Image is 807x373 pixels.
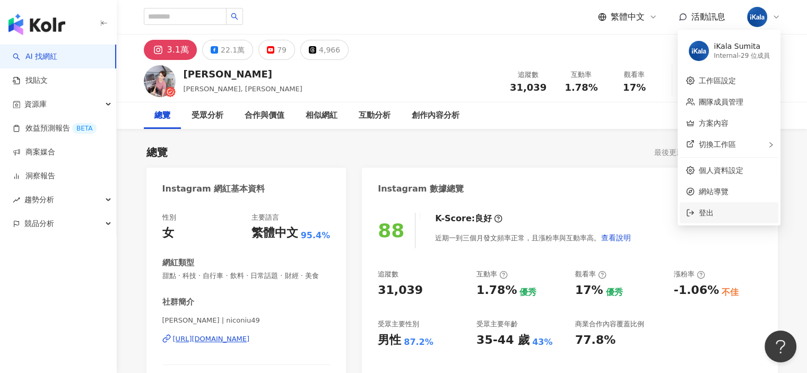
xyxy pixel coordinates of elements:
div: iKala Sumita [714,41,770,52]
div: 79 [277,42,287,57]
span: 登出 [699,209,714,217]
div: 近期一到三個月發文頻率正常，且漲粉率與互動率高。 [435,227,631,248]
iframe: Help Scout Beacon - Open [765,331,796,362]
div: 22.1萬 [221,42,245,57]
div: [URL][DOMAIN_NAME] [173,334,250,344]
div: 社群簡介 [162,297,194,308]
button: 22.1萬 [202,40,253,60]
span: 繁體中文 [611,11,645,23]
div: 商業合作內容覆蓋比例 [575,319,644,329]
img: cropped-ikala-app-icon-2.png [689,41,709,61]
span: search [231,13,238,20]
div: 43% [532,336,552,348]
div: 主要語言 [251,213,279,222]
div: 87.2% [404,336,433,348]
div: 合作與價值 [245,109,284,122]
div: 女 [162,225,174,241]
div: [PERSON_NAME] [184,67,302,81]
div: K-Score : [435,213,502,224]
div: 受眾主要性別 [378,319,419,329]
span: 17% [623,82,646,93]
a: 找貼文 [13,75,48,86]
span: rise [13,196,20,204]
a: 方案內容 [699,119,728,127]
span: [PERSON_NAME], [PERSON_NAME] [184,85,302,93]
div: 男性 [378,332,401,349]
div: 1.78% [476,282,517,299]
div: 4,966 [319,42,340,57]
div: 性別 [162,213,176,222]
span: [PERSON_NAME] | niconiu49 [162,316,331,325]
span: 1.78% [565,82,597,93]
button: 3.1萬 [144,40,197,60]
div: 總覽 [146,145,168,160]
div: 互動率 [476,270,508,279]
div: 相似網紅 [306,109,337,122]
div: 互動分析 [359,109,391,122]
span: 競品分析 [24,212,54,236]
div: 不佳 [722,287,739,298]
div: 最後更新日期：[DATE] [654,148,731,157]
a: 團隊成員管理 [699,98,743,106]
span: 網站導覽 [699,186,772,197]
div: 88 [378,220,404,241]
div: 31,039 [378,282,423,299]
div: 觀看率 [575,270,606,279]
div: 17% [575,282,603,299]
a: 效益預測報告BETA [13,123,97,134]
div: 互動率 [561,70,602,80]
div: 優秀 [519,287,536,298]
img: logo [8,14,65,35]
a: searchAI 找網紅 [13,51,57,62]
span: 切換工作區 [699,140,736,149]
div: Instagram 數據總覽 [378,183,464,195]
span: 趨勢分析 [24,188,54,212]
div: 網紅類型 [162,257,194,268]
span: 甜點 · 科技 · 自行車 · 飲料 · 日常話題 · 財經 · 美食 [162,271,331,281]
div: 觀看率 [614,70,655,80]
div: 漲粉率 [674,270,705,279]
button: 查看說明 [601,227,631,248]
div: 追蹤數 [378,270,398,279]
div: 受眾分析 [192,109,223,122]
button: 4,966 [300,40,349,60]
div: 優秀 [606,287,623,298]
a: 洞察報告 [13,171,55,181]
div: Internal - 29 位成員 [714,51,770,60]
div: 良好 [475,213,492,224]
span: 活動訊息 [691,12,725,22]
button: 79 [258,40,295,60]
img: cropped-ikala-app-icon-2.png [747,7,767,27]
span: 31,039 [510,82,546,93]
div: Instagram 網紅基本資料 [162,183,265,195]
a: [URL][DOMAIN_NAME] [162,334,331,344]
span: 資源庫 [24,92,47,116]
div: 繁體中文 [251,225,298,241]
div: -1.06% [674,282,719,299]
a: 個人資料設定 [699,166,743,175]
img: KOL Avatar [144,65,176,97]
span: right [768,142,774,148]
span: 查看說明 [601,233,631,242]
span: 95.4% [301,230,331,241]
div: 總覽 [154,109,170,122]
a: 工作區設定 [699,76,736,85]
div: 受眾主要年齡 [476,319,518,329]
div: 創作內容分析 [412,109,459,122]
div: 77.8% [575,332,615,349]
div: 35-44 歲 [476,332,530,349]
div: 3.1萬 [167,42,189,57]
a: 商案媒合 [13,147,55,158]
div: 追蹤數 [508,70,549,80]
